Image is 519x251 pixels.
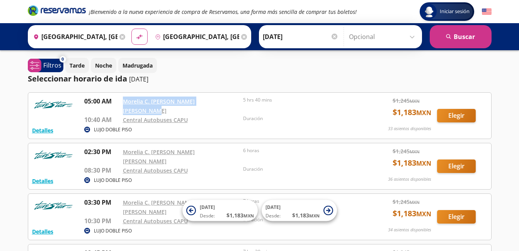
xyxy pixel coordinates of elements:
[43,61,61,70] p: Filtros
[152,27,239,46] input: Buscar Destino
[32,97,75,112] img: RESERVAMOS
[437,210,476,224] button: Elegir
[410,199,420,205] small: MXN
[123,61,153,70] p: Madrugada
[393,157,431,169] span: $ 1,183
[393,107,431,118] span: $ 1,183
[32,177,53,185] button: Detalles
[61,56,64,63] span: 0
[393,147,420,155] span: $ 1,245
[30,27,117,46] input: Buscar Origen
[28,5,86,19] a: Brand Logo
[123,148,195,165] a: Morelia C. [PERSON_NAME] [PERSON_NAME]
[118,58,157,73] button: Madrugada
[94,126,132,133] p: LUJO DOBLE PISO
[265,212,281,219] span: Desde:
[393,208,431,219] span: $ 1,183
[243,166,360,173] p: Duración
[416,109,431,117] small: MXN
[123,116,188,124] a: Central Autobuses CAPU
[410,98,420,104] small: MXN
[200,204,215,210] span: [DATE]
[94,177,132,184] p: LUJO DOBLE PISO
[243,213,254,219] small: MXN
[95,61,112,70] p: Noche
[84,166,119,175] p: 08:30 PM
[84,97,119,106] p: 05:00 AM
[32,227,53,236] button: Detalles
[388,126,431,132] p: 33 asientos disponibles
[32,147,75,163] img: RESERVAMOS
[84,115,119,124] p: 10:40 AM
[309,213,320,219] small: MXN
[265,204,281,210] span: [DATE]
[28,59,63,72] button: 0Filtros
[410,149,420,154] small: MXN
[28,5,86,16] i: Brand Logo
[243,147,360,154] p: 6 horas
[388,176,431,183] p: 36 asientos disponibles
[263,27,339,46] input: Elegir Fecha
[437,159,476,173] button: Elegir
[430,25,492,48] button: Buscar
[94,227,132,234] p: LUJO DOBLE PISO
[437,109,476,122] button: Elegir
[123,199,195,215] a: Morelia C. [PERSON_NAME] [PERSON_NAME]
[84,198,119,207] p: 03:30 PM
[482,7,492,17] button: English
[182,200,258,221] button: [DATE]Desde:$1,183MXN
[393,198,420,206] span: $ 1,245
[84,216,119,226] p: 10:30 PM
[28,73,127,85] p: Seleccionar horario de ida
[226,211,254,219] span: $ 1,183
[32,198,75,213] img: RESERVAMOS
[416,159,431,168] small: MXN
[243,97,360,103] p: 5 hrs 40 mins
[292,211,320,219] span: $ 1,183
[129,75,148,84] p: [DATE]
[70,61,85,70] p: Tarde
[84,147,119,156] p: 02:30 PM
[123,217,188,225] a: Central Autobuses CAPU
[416,210,431,218] small: MXN
[388,227,431,233] p: 34 asientos disponibles
[123,98,195,114] a: Morelia C. [PERSON_NAME] [PERSON_NAME]
[123,167,188,174] a: Central Autobuses CAPU
[243,198,360,205] p: 7 horas
[200,212,215,219] span: Desde:
[91,58,116,73] button: Noche
[393,97,420,105] span: $ 1,245
[89,8,357,15] em: ¡Bienvenido a la nueva experiencia de compra de Reservamos, una forma más sencilla de comprar tus...
[243,115,360,122] p: Duración
[65,58,89,73] button: Tarde
[349,27,418,46] input: Opcional
[32,126,53,134] button: Detalles
[437,8,473,15] span: Iniciar sesión
[262,200,337,221] button: [DATE]Desde:$1,183MXN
